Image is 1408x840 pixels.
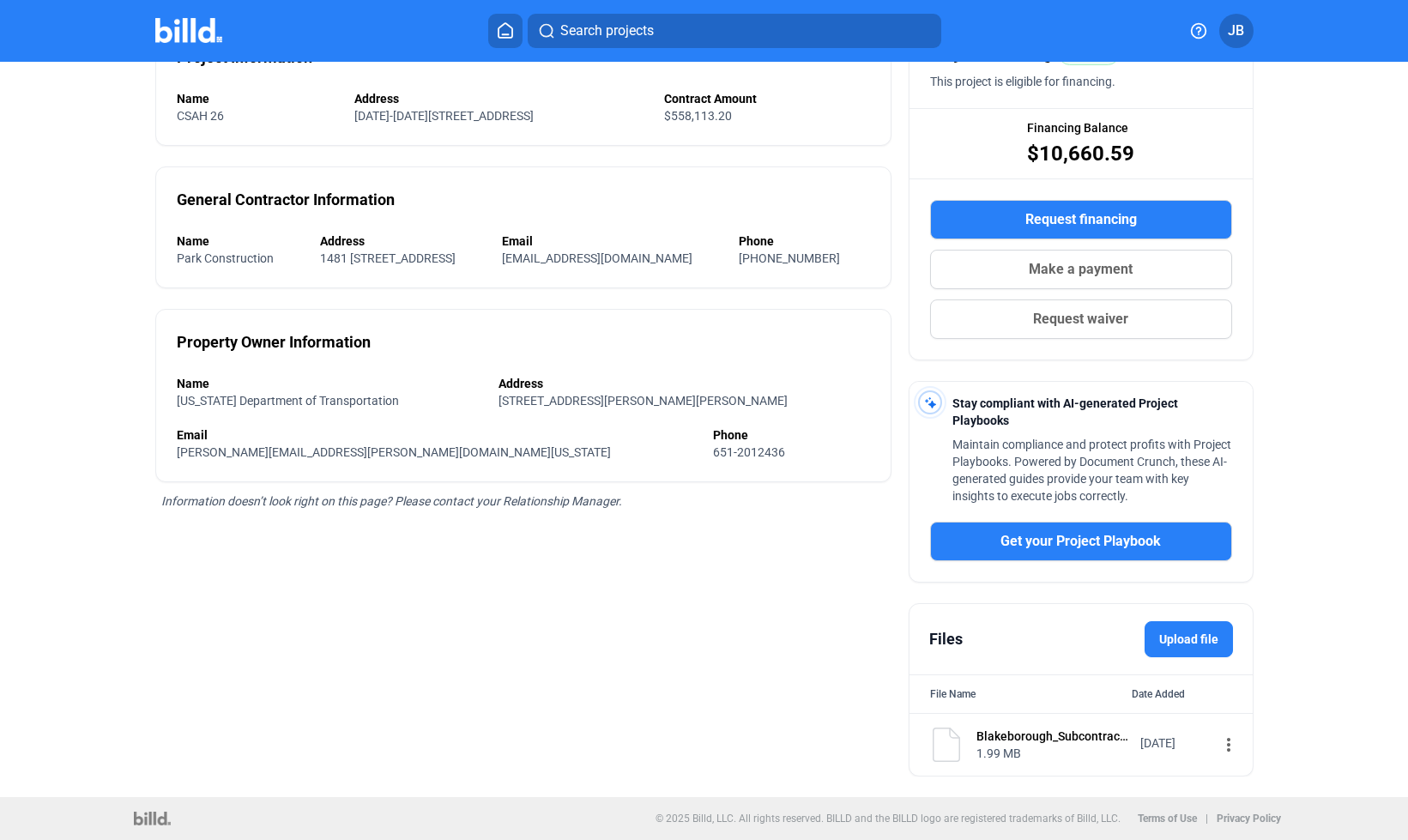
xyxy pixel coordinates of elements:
[177,375,481,392] div: Name
[664,109,732,123] span: $558,113.20
[134,812,171,825] img: logo
[177,233,303,250] div: Name
[177,109,224,123] span: CSAH 26
[155,18,223,43] img: Billd Company Logo
[177,394,399,408] span: [US_STATE] Department of Transportation
[320,251,456,265] span: 1481 [STREET_ADDRESS]
[1027,140,1134,167] span: $10,660.59
[499,375,870,392] div: Address
[177,330,371,354] div: Property Owner Information
[713,426,870,444] div: Phone
[177,90,337,107] div: Name
[1000,531,1161,552] span: Get your Project Playbook
[354,109,534,123] span: [DATE]-[DATE][STREET_ADDRESS]
[1029,259,1133,280] span: Make a payment
[1145,621,1233,657] label: Upload file
[930,250,1232,289] button: Make a payment
[502,233,722,250] div: Email
[320,233,485,250] div: Address
[1140,734,1209,752] div: [DATE]
[739,233,869,250] div: Phone
[354,90,647,107] div: Address
[930,75,1115,88] span: This project is eligible for financing.
[177,426,696,444] div: Email
[930,299,1232,339] button: Request waiver
[930,522,1232,561] button: Get your Project Playbook
[1206,813,1208,825] p: |
[499,394,788,408] span: [STREET_ADDRESS][PERSON_NAME][PERSON_NAME]
[1218,734,1239,755] mat-icon: more_vert
[713,445,785,459] span: 651-2012436
[930,686,976,703] div: File Name
[1138,813,1197,825] b: Terms of Use
[1217,813,1281,825] b: Privacy Policy
[502,251,692,265] span: [EMAIL_ADDRESS][DOMAIN_NAME]
[1132,686,1232,703] div: Date Added
[929,627,963,651] div: Files
[976,745,1129,762] div: 1.99 MB
[1219,14,1254,48] button: JB
[1033,309,1128,329] span: Request waiver
[1228,21,1244,41] span: JB
[177,188,395,212] div: General Contractor Information
[952,396,1178,427] span: Stay compliant with AI-generated Project Playbooks
[739,251,840,265] span: [PHONE_NUMBER]
[656,813,1121,825] p: © 2025 Billd, LLC. All rights reserved. BILLD and the BILLD logo are registered trademarks of Bil...
[528,14,941,48] button: Search projects
[161,494,622,508] span: Information doesn’t look right on this page? Please contact your Relationship Manager.
[177,251,274,265] span: Park Construction
[1027,119,1128,136] span: Financing Balance
[952,438,1231,503] span: Maintain compliance and protect profits with Project Playbooks. Powered by Document Crunch, these...
[930,200,1232,239] button: Request financing
[929,728,964,762] img: document
[177,445,611,459] span: [PERSON_NAME][EMAIL_ADDRESS][PERSON_NAME][DOMAIN_NAME][US_STATE]
[664,90,870,107] div: Contract Amount
[1025,209,1137,230] span: Request financing
[976,728,1129,745] div: Blakeborough_Subcontract__Dakota_County_CP_2667_CSAH_26_Eagan_MN_Jake_Blackboroughsigned.pdf
[560,21,654,41] span: Search projects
